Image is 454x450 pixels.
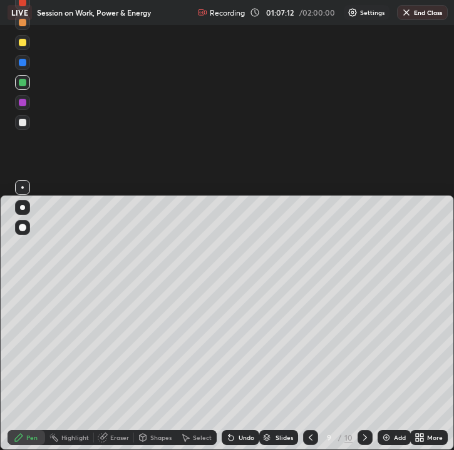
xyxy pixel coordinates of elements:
p: Session on Work, Power & Energy [37,7,151,17]
div: More [427,434,443,441]
img: recording.375f2c34.svg [197,7,207,17]
div: Undo [239,434,254,441]
div: 9 [323,434,336,441]
div: / [338,434,342,441]
p: LIVE [11,7,28,17]
div: Add [394,434,406,441]
img: add-slide-button [381,432,391,442]
p: Recording [210,8,245,17]
div: Slides [276,434,293,441]
div: Pen [26,434,38,441]
div: Highlight [61,434,89,441]
div: Select [193,434,212,441]
img: end-class-cross [401,7,411,17]
img: class-settings-icons [348,7,358,17]
button: End Class [397,5,448,20]
div: Shapes [150,434,172,441]
div: 10 [344,432,353,443]
p: Settings [360,9,384,16]
div: Eraser [110,434,129,441]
